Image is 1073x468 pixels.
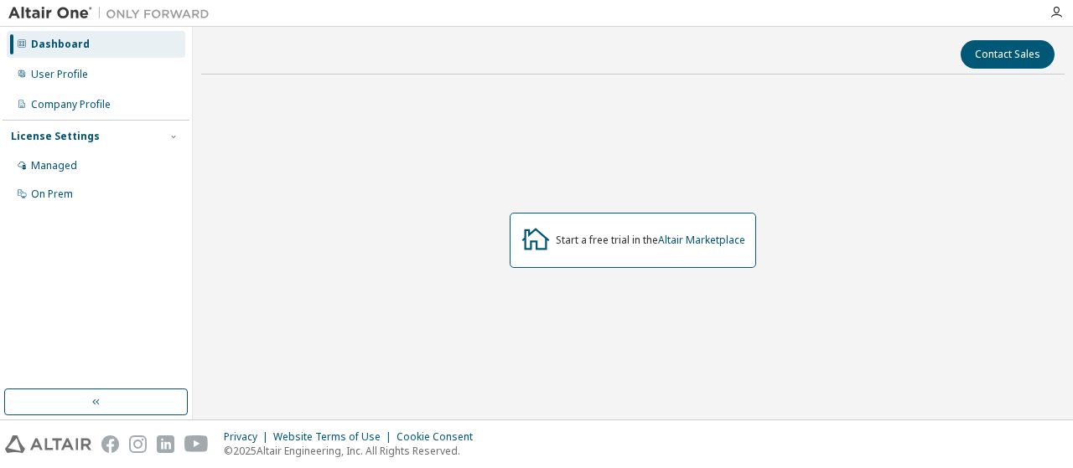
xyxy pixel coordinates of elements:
img: altair_logo.svg [5,435,91,453]
div: On Prem [31,188,73,201]
a: Altair Marketplace [658,233,745,247]
div: Dashboard [31,38,90,51]
div: User Profile [31,68,88,81]
button: Contact Sales [961,40,1055,69]
div: Cookie Consent [397,430,483,444]
div: License Settings [11,130,100,143]
img: Altair One [8,5,218,22]
p: © 2025 Altair Engineering, Inc. All Rights Reserved. [224,444,483,458]
div: Privacy [224,430,273,444]
div: Managed [31,159,77,172]
img: linkedin.svg [157,435,174,453]
div: Company Profile [31,98,111,111]
img: facebook.svg [101,435,119,453]
div: Start a free trial in the [556,234,745,247]
img: instagram.svg [129,435,147,453]
div: Website Terms of Use [273,430,397,444]
img: youtube.svg [184,435,209,453]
